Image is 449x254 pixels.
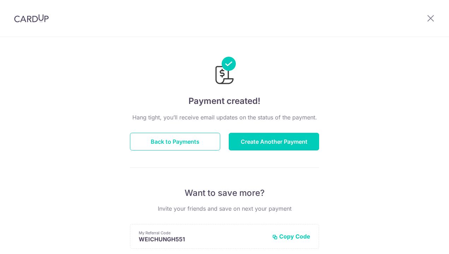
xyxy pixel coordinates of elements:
[213,57,236,86] img: Payments
[139,230,267,236] p: My Referral Code
[130,187,319,199] p: Want to save more?
[404,233,442,250] iframe: Opens a widget where you can find more information
[14,14,49,23] img: CardUp
[130,95,319,107] h4: Payment created!
[130,113,319,122] p: Hang tight, you’ll receive email updates on the status of the payment.
[272,233,310,240] button: Copy Code
[130,133,220,150] button: Back to Payments
[139,236,267,243] p: WEICHUNGH551
[130,204,319,213] p: Invite your friends and save on next your payment
[229,133,319,150] button: Create Another Payment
